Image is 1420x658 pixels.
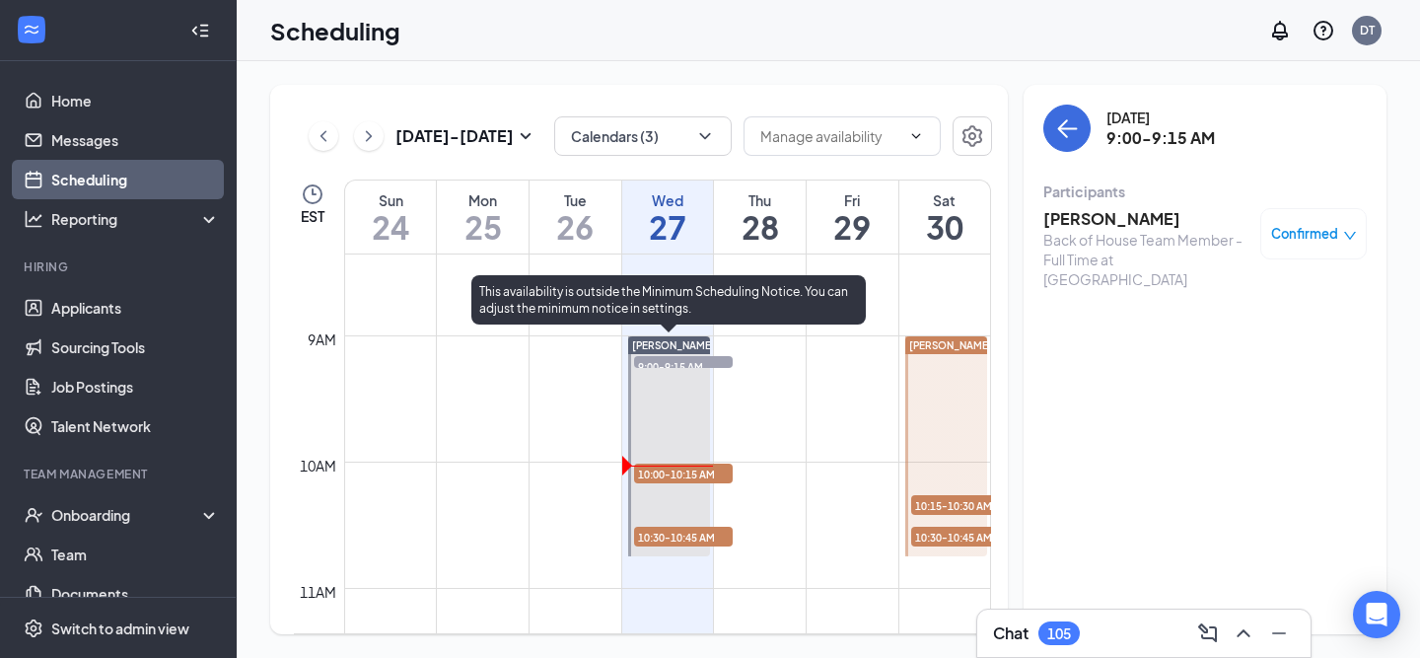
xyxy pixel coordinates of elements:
[1263,618,1295,649] button: Minimize
[1047,625,1071,642] div: 105
[345,181,436,254] a: August 24, 2025
[1043,105,1091,152] button: back-button
[270,14,400,47] h1: Scheduling
[530,190,621,210] div: Tue
[909,339,992,351] span: [PERSON_NAME]
[51,505,203,525] div: Onboarding
[345,210,436,244] h1: 24
[1106,108,1215,127] div: [DATE]
[304,329,340,350] div: 9am
[899,190,990,210] div: Sat
[622,181,714,254] a: August 27, 2025
[530,181,621,254] a: August 26, 2025
[634,356,733,376] span: 9:00-9:15 AM
[359,124,379,148] svg: ChevronRight
[1271,224,1338,244] span: Confirmed
[301,206,324,226] span: EST
[1192,618,1224,649] button: ComposeMessage
[51,120,220,160] a: Messages
[634,464,733,483] span: 10:00-10:15 AM
[24,209,43,229] svg: Analysis
[314,124,333,148] svg: ChevronLeft
[51,367,220,406] a: Job Postings
[51,81,220,120] a: Home
[345,190,436,210] div: Sun
[993,622,1029,644] h3: Chat
[695,126,715,146] svg: ChevronDown
[632,339,715,351] span: [PERSON_NAME]
[911,495,1010,515] span: 10:15-10:30 AM
[395,125,514,147] h3: [DATE] - [DATE]
[1267,621,1291,645] svg: Minimize
[309,121,338,151] button: ChevronLeft
[899,181,990,254] a: August 30, 2025
[634,527,733,547] span: 10:30-10:45 AM
[437,181,529,254] a: August 25, 2025
[622,190,714,210] div: Wed
[911,527,1010,547] span: 10:30-10:45 AM
[960,124,984,148] svg: Settings
[301,183,324,206] svg: Clock
[807,210,898,244] h1: 29
[1232,621,1255,645] svg: ChevronUp
[899,210,990,244] h1: 30
[51,288,220,328] a: Applicants
[1055,116,1079,140] svg: ArrowLeft
[22,20,41,39] svg: WorkstreamLogo
[908,128,924,144] svg: ChevronDown
[1312,19,1335,42] svg: QuestionInfo
[1268,19,1292,42] svg: Notifications
[51,160,220,199] a: Scheduling
[760,125,900,147] input: Manage availability
[24,258,216,275] div: Hiring
[530,210,621,244] h1: 26
[1196,621,1220,645] svg: ComposeMessage
[296,455,340,476] div: 10am
[354,121,384,151] button: ChevronRight
[807,181,898,254] a: August 29, 2025
[296,581,340,603] div: 11am
[1106,127,1215,149] h3: 9:00-9:15 AM
[1043,182,1367,201] div: Participants
[51,209,221,229] div: Reporting
[51,328,220,367] a: Sourcing Tools
[1043,230,1250,289] div: Back of House Team Member - Full Time at [GEOGRAPHIC_DATA]
[190,21,210,40] svg: Collapse
[24,466,216,482] div: Team Management
[953,116,992,156] button: Settings
[622,210,714,244] h1: 27
[51,406,220,446] a: Talent Network
[1360,22,1375,38] div: DT
[1043,208,1250,230] h3: [PERSON_NAME]
[807,190,898,210] div: Fri
[51,619,189,638] div: Switch to admin view
[437,210,529,244] h1: 25
[24,619,43,638] svg: Settings
[1228,618,1259,649] button: ChevronUp
[437,190,529,210] div: Mon
[51,574,220,614] a: Documents
[514,124,537,148] svg: SmallChevronDown
[714,210,806,244] h1: 28
[1343,229,1357,243] span: down
[714,181,806,254] a: August 28, 2025
[1353,591,1400,638] div: Open Intercom Messenger
[471,275,866,325] div: This availability is outside the Minimum Scheduling Notice. You can adjust the minimum notice in ...
[554,116,732,156] button: Calendars (3)ChevronDown
[51,535,220,574] a: Team
[714,190,806,210] div: Thu
[24,505,43,525] svg: UserCheck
